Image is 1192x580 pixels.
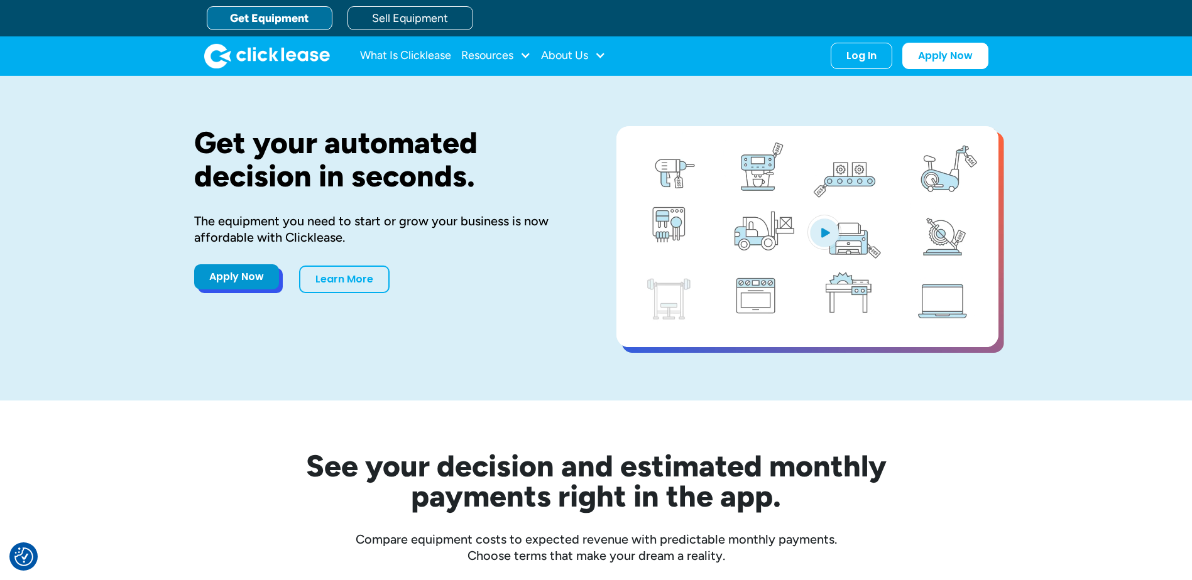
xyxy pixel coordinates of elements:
img: Clicklease logo [204,43,330,68]
a: Learn More [299,266,390,293]
h2: See your decision and estimated monthly payments right in the app. [244,451,948,511]
a: Get Equipment [207,6,332,30]
img: Revisit consent button [14,547,33,566]
a: Apply Now [902,43,988,69]
a: What Is Clicklease [360,43,451,68]
img: Blue play button logo on a light blue circular background [807,215,841,250]
a: Sell Equipment [347,6,473,30]
div: Log In [846,50,877,62]
h1: Get your automated decision in seconds. [194,126,576,193]
div: Compare equipment costs to expected revenue with predictable monthly payments. Choose terms that ... [194,531,998,564]
div: Resources [461,43,531,68]
a: Apply Now [194,264,279,289]
div: The equipment you need to start or grow your business is now affordable with Clicklease. [194,213,576,245]
button: Consent Preferences [14,547,33,566]
a: home [204,43,330,68]
a: open lightbox [616,126,998,347]
div: About Us [541,43,606,68]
